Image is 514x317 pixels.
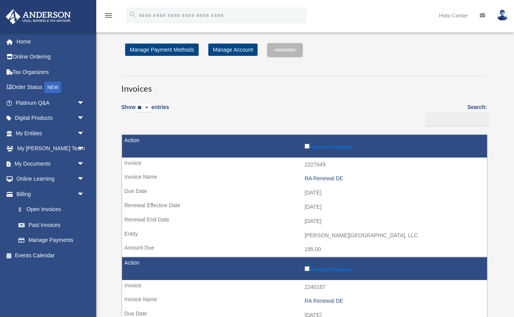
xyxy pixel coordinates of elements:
td: [DATE] [122,214,487,229]
span: arrow_drop_down [77,111,92,126]
a: Digital Productsarrow_drop_down [5,111,96,126]
a: Manage Account [208,44,258,56]
a: Home [5,34,96,49]
td: 2227649 [122,158,487,172]
div: RA Renewal DE [305,175,483,182]
i: menu [104,11,113,20]
a: $Open Invoices [11,202,89,218]
input: Include in Payment [305,266,310,271]
label: Show entries [121,102,169,120]
span: arrow_drop_down [77,171,92,187]
a: Billingarrow_drop_down [5,186,92,202]
div: RA Renewal DE [305,298,483,304]
h3: Invoices [121,75,487,95]
label: Search: [423,102,487,126]
img: User Pic [497,10,508,21]
label: Include in Payment [305,265,483,272]
a: Online Learningarrow_drop_down [5,171,96,187]
a: My [PERSON_NAME] Teamarrow_drop_down [5,141,96,156]
a: My Documentsarrow_drop_down [5,156,96,171]
a: Platinum Q&Aarrow_drop_down [5,95,96,111]
a: Manage Payments [11,233,92,248]
span: arrow_drop_down [77,95,92,111]
span: arrow_drop_down [77,126,92,141]
a: My Entitiesarrow_drop_down [5,126,96,141]
a: Tax Organizers [5,64,96,80]
td: 2240187 [122,280,487,295]
td: [PERSON_NAME][GEOGRAPHIC_DATA], LLC [122,228,487,243]
td: [DATE] [122,186,487,200]
a: Online Ordering [5,49,96,65]
a: Order StatusNEW [5,80,96,96]
input: Search: [425,112,490,127]
i: search [129,10,137,19]
span: $ [23,205,27,215]
a: Manage Payment Methods [125,44,199,56]
select: Showentries [136,104,151,112]
a: menu [104,13,113,20]
a: Past Invoices [11,217,92,233]
label: Include in Payment [305,142,483,150]
img: Anderson Advisors Platinum Portal [3,9,73,24]
span: arrow_drop_down [77,156,92,172]
span: arrow_drop_down [77,141,92,157]
a: Events Calendar [5,248,96,263]
td: [DATE] [122,200,487,215]
span: arrow_drop_down [77,186,92,202]
div: NEW [44,82,61,93]
input: Include in Payment [305,144,310,149]
td: 195.00 [122,242,487,257]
